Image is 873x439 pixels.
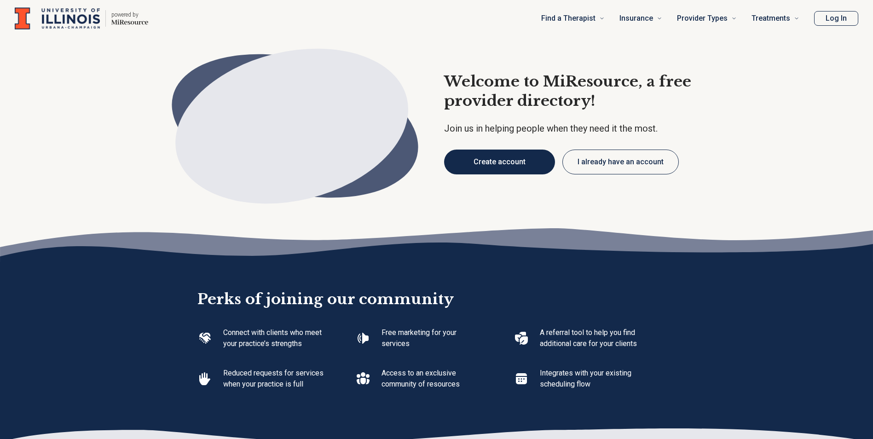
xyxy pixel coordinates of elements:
[540,327,643,349] p: A referral tool to help you find additional care for your clients
[382,327,485,349] p: Free marketing for your services
[382,368,485,390] p: Access to an exclusive community of resources
[444,150,555,174] button: Create account
[15,4,148,33] a: Home page
[540,368,643,390] p: Integrates with your existing scheduling flow
[111,11,148,18] p: powered by
[814,11,858,26] button: Log In
[444,72,717,110] h1: Welcome to MiResource, a free provider directory!
[677,12,728,25] span: Provider Types
[223,368,326,390] p: Reduced requests for services when your practice is full
[752,12,790,25] span: Treatments
[444,122,717,135] p: Join us in helping people when they need it the most.
[541,12,595,25] span: Find a Therapist
[223,327,326,349] p: Connect with clients who meet your practice’s strengths
[562,150,679,174] button: I already have an account
[619,12,653,25] span: Insurance
[197,260,676,309] h2: Perks of joining our community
